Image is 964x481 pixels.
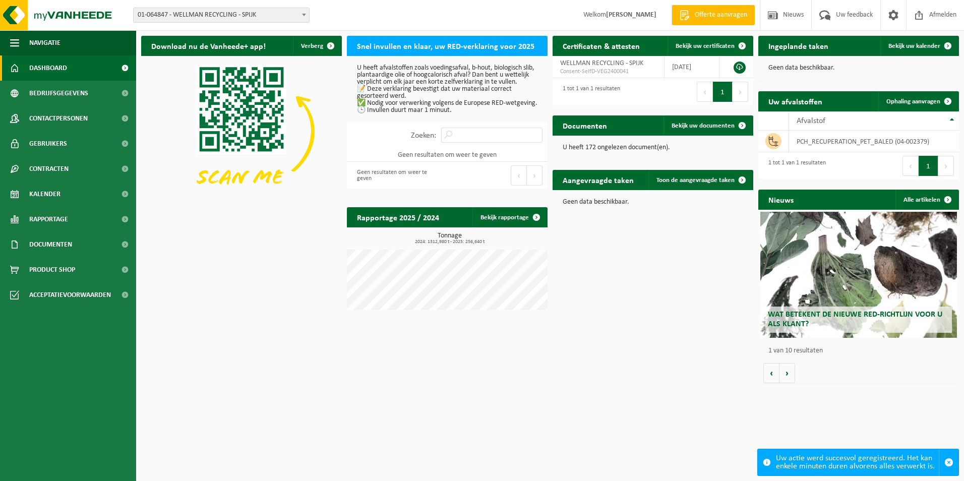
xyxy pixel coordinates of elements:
[776,449,939,475] div: Uw actie werd succesvol geregistreerd. Het kan enkele minuten duren alvorens alles verwerkt is.
[29,182,61,207] span: Kalender
[29,131,67,156] span: Gebruikers
[758,36,838,55] h2: Ingeplande taken
[29,207,68,232] span: Rapportage
[656,177,735,184] span: Toon de aangevraagde taken
[527,165,543,186] button: Next
[664,115,752,136] a: Bekijk uw documenten
[29,30,61,55] span: Navigatie
[29,81,88,106] span: Bedrijfsgegevens
[347,148,548,162] td: Geen resultaten om weer te geven
[29,55,67,81] span: Dashboard
[676,43,735,49] span: Bekijk uw certificaten
[886,98,940,105] span: Ophaling aanvragen
[558,81,620,103] div: 1 tot 1 van 1 resultaten
[563,144,743,151] p: U heeft 172 ongelezen document(en).
[768,347,954,354] p: 1 van 10 resultaten
[560,59,643,67] span: WELLMAN RECYCLING - SPIJK
[553,36,650,55] h2: Certificaten & attesten
[895,190,958,210] a: Alle artikelen
[758,91,832,111] h2: Uw afvalstoffen
[733,82,748,102] button: Next
[352,164,442,187] div: Geen resultaten om weer te geven
[352,232,548,245] h3: Tonnage
[763,155,826,177] div: 1 tot 1 van 1 resultaten
[347,36,545,55] h2: Snel invullen en klaar, uw RED-verklaring voor 2025
[29,232,72,257] span: Documenten
[763,363,779,383] button: Vorige
[797,117,825,125] span: Afvalstof
[357,65,537,114] p: U heeft afvalstoffen zoals voedingsafval, b-hout, biologisch slib, plantaardige olie of hoogcalor...
[902,156,919,176] button: Previous
[133,8,310,23] span: 01-064847 - WELLMAN RECYCLING - SPIJK
[919,156,938,176] button: 1
[888,43,940,49] span: Bekijk uw kalender
[665,56,719,78] td: [DATE]
[758,190,804,209] h2: Nieuws
[697,82,713,102] button: Previous
[648,170,752,190] a: Toon de aangevraagde taken
[938,156,954,176] button: Next
[411,132,436,140] label: Zoeken:
[134,8,309,22] span: 01-064847 - WELLMAN RECYCLING - SPIJK
[713,82,733,102] button: 1
[880,36,958,56] a: Bekijk uw kalender
[472,207,547,227] a: Bekijk rapportage
[878,91,958,111] a: Ophaling aanvragen
[29,156,69,182] span: Contracten
[768,311,942,328] span: Wat betekent de nieuwe RED-richtlijn voor u als klant?
[672,123,735,129] span: Bekijk uw documenten
[768,65,949,72] p: Geen data beschikbaar.
[692,10,750,20] span: Offerte aanvragen
[668,36,752,56] a: Bekijk uw certificaten
[563,199,743,206] p: Geen data beschikbaar.
[553,115,617,135] h2: Documenten
[352,239,548,245] span: 2024: 1312,980 t - 2025: 256,640 t
[779,363,795,383] button: Volgende
[29,282,111,308] span: Acceptatievoorwaarden
[141,36,276,55] h2: Download nu de Vanheede+ app!
[760,212,957,338] a: Wat betekent de nieuwe RED-richtlijn voor u als klant?
[560,68,656,76] span: Consent-SelfD-VEG2400041
[29,257,75,282] span: Product Shop
[553,170,644,190] h2: Aangevraagde taken
[141,56,342,207] img: Download de VHEPlus App
[301,43,323,49] span: Verberg
[29,106,88,131] span: Contactpersonen
[347,207,449,227] h2: Rapportage 2025 / 2024
[672,5,755,25] a: Offerte aanvragen
[511,165,527,186] button: Previous
[789,131,959,152] td: PCH_RECUPERATION_PET_BALED (04-002379)
[606,11,656,19] strong: [PERSON_NAME]
[293,36,341,56] button: Verberg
